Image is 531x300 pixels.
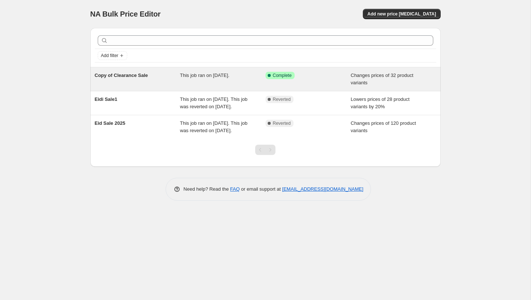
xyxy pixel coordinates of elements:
[351,73,413,85] span: Changes prices of 32 product variants
[351,96,410,109] span: Lowers prices of 28 product variants by 20%
[180,73,229,78] span: This job ran on [DATE].
[180,120,247,133] span: This job ran on [DATE]. This job was reverted on [DATE].
[95,73,148,78] span: Copy of Clearance Sale
[230,186,240,192] a: FAQ
[367,11,436,17] span: Add new price [MEDICAL_DATA]
[282,186,363,192] a: [EMAIL_ADDRESS][DOMAIN_NAME]
[180,96,247,109] span: This job ran on [DATE]. This job was reverted on [DATE].
[95,96,117,102] span: Eidi Sale1
[273,120,291,126] span: Reverted
[101,53,118,59] span: Add filter
[184,186,230,192] span: Need help? Read the
[98,51,127,60] button: Add filter
[363,9,440,19] button: Add new price [MEDICAL_DATA]
[273,73,292,78] span: Complete
[273,96,291,102] span: Reverted
[255,145,275,155] nav: Pagination
[351,120,416,133] span: Changes prices of 120 product variants
[240,186,282,192] span: or email support at
[90,10,161,18] span: NA Bulk Price Editor
[95,120,125,126] span: Eid Sale 2025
